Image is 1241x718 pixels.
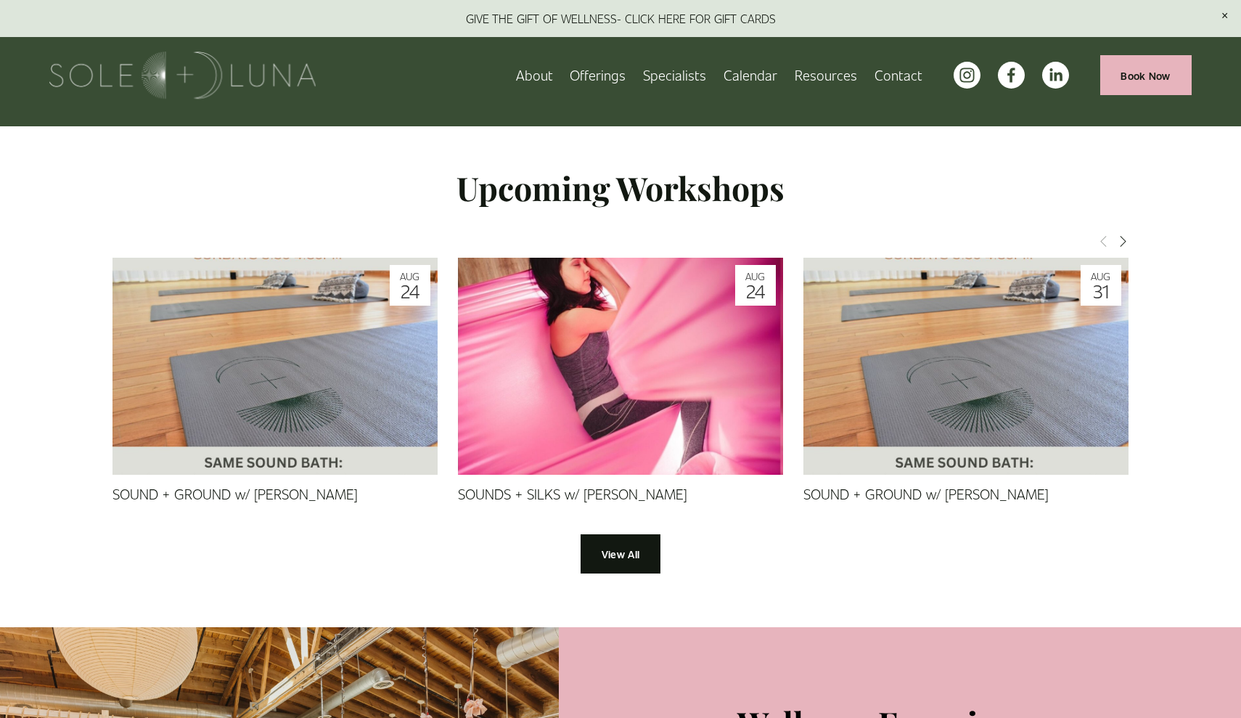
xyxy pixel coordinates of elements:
span: Previous [1098,234,1110,247]
a: facebook-unauth [998,62,1025,89]
h2: Upcoming Workshops [112,167,1129,209]
img: Sole + Luna [49,52,316,99]
a: View All [581,534,660,574]
span: 24 [737,281,774,300]
a: Contact [875,62,922,88]
span: Aug [1083,271,1119,281]
a: LinkedIn [1042,62,1069,89]
span: Aug [392,271,428,281]
img: SOUND + GROUND w/ Marian McNair [112,204,438,529]
a: SOUND + GROUND w/ Marian McNair Aug 24 [112,258,438,475]
a: instagram-unauth [954,62,980,89]
a: SOUNDS + SILKS w/ Marian McNair Aug 24 [458,258,783,475]
span: Offerings [570,64,626,86]
a: folder dropdown [570,62,626,88]
a: folder dropdown [795,62,857,88]
span: Aug [737,271,774,281]
a: Book Now [1100,55,1192,95]
span: 31 [1083,281,1119,300]
span: 24 [392,281,428,300]
img: SOUNDS + SILKS w/ Marian McNair [458,123,783,609]
span: Next [1117,234,1129,247]
a: SOUND + GROUND w/ Marian McNair Aug 31 [803,258,1129,475]
span: Resources [795,64,857,86]
a: SOUND + GROUND w/ [PERSON_NAME] [803,485,1049,502]
a: Specialists [643,62,706,88]
a: About [516,62,553,88]
a: SOUND + GROUND w/ [PERSON_NAME] [112,485,358,502]
a: Calendar [724,62,777,88]
img: SOUND + GROUND w/ Marian McNair [803,204,1129,529]
a: SOUNDS + SILKS w/ [PERSON_NAME] [458,485,687,502]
